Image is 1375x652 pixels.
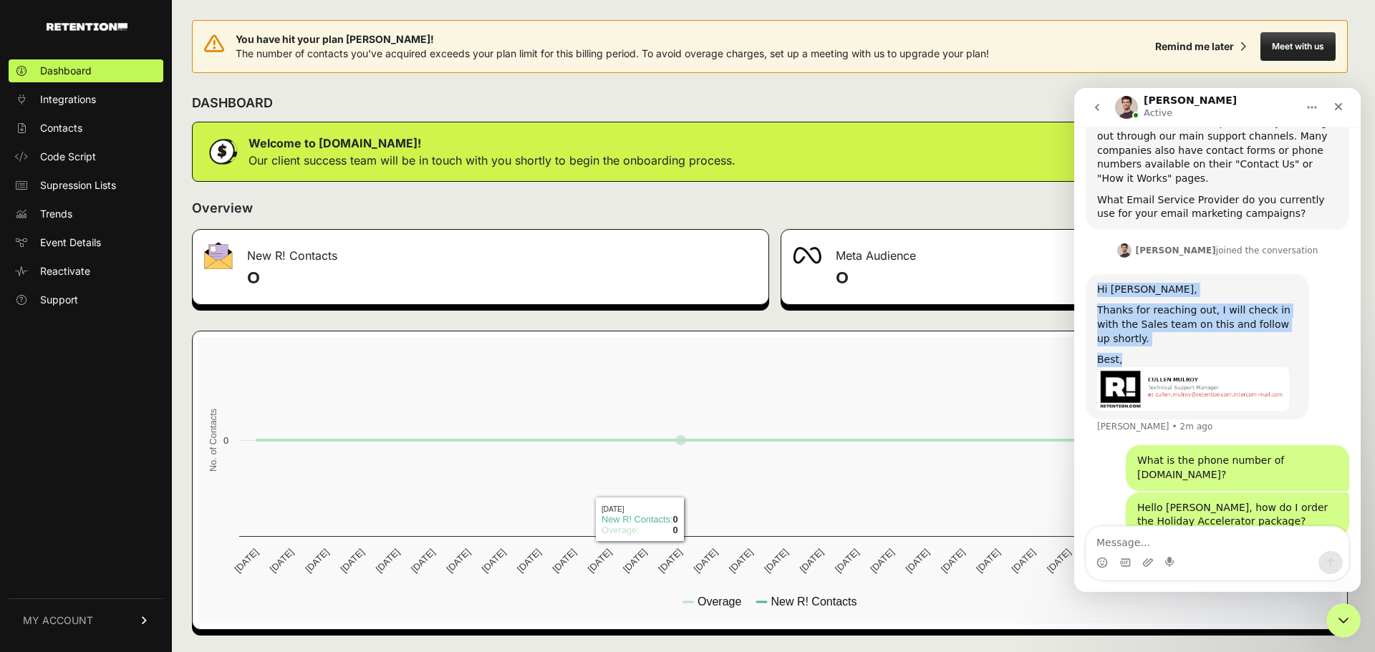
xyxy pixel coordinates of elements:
a: Event Details [9,231,163,254]
text: [DATE] [338,547,366,575]
text: [DATE] [550,547,578,575]
a: Support [9,288,163,311]
h2: DASHBOARD [192,93,273,113]
span: The number of contacts you've acquired exceeds your plan limit for this billing period. To avoid ... [236,47,989,59]
text: [DATE] [868,547,896,575]
span: Event Details [40,235,101,250]
text: [DATE] [374,547,402,575]
text: [DATE] [480,547,508,575]
a: Code Script [9,145,163,168]
img: fa-envelope-19ae18322b30453b285274b1b8af3d052b27d846a4fbe8435d1a52b978f639a2.png [204,242,233,269]
text: [DATE] [586,547,614,575]
text: [DATE] [233,547,261,575]
text: [DATE] [727,547,755,575]
p: Our client success team will be in touch with you shortly to begin the onboarding process. [249,152,735,169]
h2: Overview [192,198,253,218]
span: Trends [40,207,72,221]
text: [DATE] [762,547,790,575]
span: Reactivate [40,264,90,278]
text: [DATE] [833,547,861,575]
span: Supression Lists [40,178,116,193]
text: Overage [698,595,741,608]
text: [DATE] [1045,547,1073,575]
text: [DATE] [621,547,649,575]
span: Support [40,293,78,307]
img: fa-meta-2f981b61bb99beabf952f7030308934f19ce035c18b003e963880cc3fabeebb7.png [793,247,821,264]
button: Meet with us [1260,32,1336,61]
text: [DATE] [798,547,826,575]
a: Contacts [9,117,163,140]
span: MY ACCOUNT [23,613,93,628]
div: Remind me later [1155,39,1234,54]
div: Meta Audience [781,230,1347,273]
a: Reactivate [9,260,163,283]
text: [DATE] [444,547,472,575]
a: Integrations [9,88,163,111]
a: MY ACCOUNT [9,598,163,642]
iframe: Intercom live chat [1074,88,1361,592]
text: New R! Contacts [771,595,857,608]
span: Code Script [40,150,96,164]
text: [DATE] [692,547,720,575]
a: Trends [9,203,163,225]
span: You have hit your plan [PERSON_NAME]! [236,32,989,47]
text: [DATE] [656,547,684,575]
text: No. of Contacts [208,409,218,472]
button: Remind me later [1149,34,1252,59]
span: Integrations [40,92,96,107]
a: Dashboard [9,59,163,82]
text: [DATE] [515,547,543,575]
img: dollar-coin-05c43ed7efb7bc0c12610022525b4bbbb207c7efeef5aecc26f025e68dcafac9.png [204,134,240,170]
div: New R! Contacts [193,230,768,273]
img: Retention.com [47,23,127,31]
text: [DATE] [904,547,932,575]
text: [DATE] [268,547,296,575]
text: [DATE] [1010,547,1038,575]
text: [DATE] [974,547,1002,575]
h4: 0 [247,267,757,290]
iframe: Intercom live chat [1326,603,1361,638]
text: [DATE] [409,547,437,575]
span: Contacts [40,121,82,135]
a: Supression Lists [9,174,163,197]
h4: 0 [836,267,1336,290]
text: [DATE] [303,547,331,575]
span: Dashboard [40,64,92,78]
text: [DATE] [939,547,967,575]
text: 0 [223,435,228,446]
strong: Welcome to [DOMAIN_NAME]! [249,136,421,150]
